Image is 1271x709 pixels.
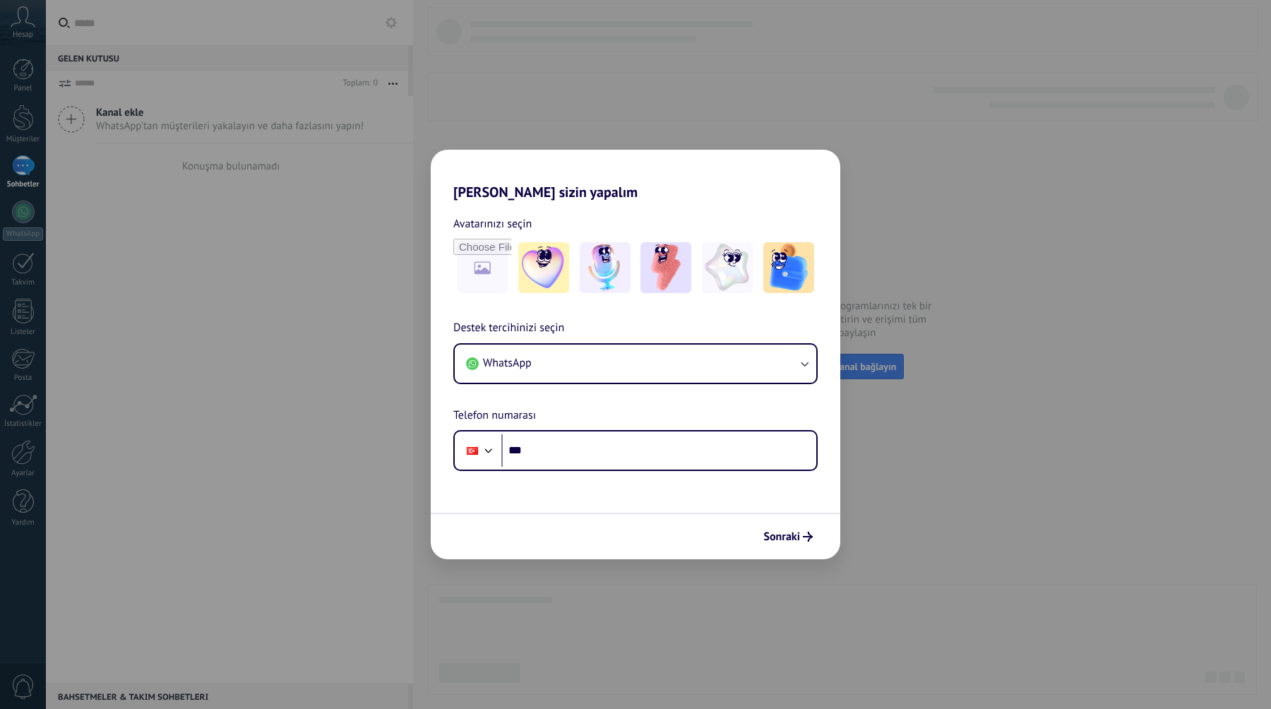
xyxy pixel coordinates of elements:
[580,242,631,293] img: -2.jpeg
[453,215,532,233] span: Avatarınızı seçin
[453,319,564,338] span: Destek tercihinizi seçin
[640,242,691,293] img: -3.jpeg
[763,532,800,542] span: Sonraki
[518,242,569,293] img: -1.jpeg
[763,242,814,293] img: -5.jpeg
[757,525,819,549] button: Sonraki
[459,436,486,465] div: Turkey: + 90
[453,407,536,425] span: Telefon numarası
[431,150,840,201] h2: [PERSON_NAME] sizin yapalım
[455,345,816,383] button: WhatsApp
[702,242,753,293] img: -4.jpeg
[483,356,532,370] span: WhatsApp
